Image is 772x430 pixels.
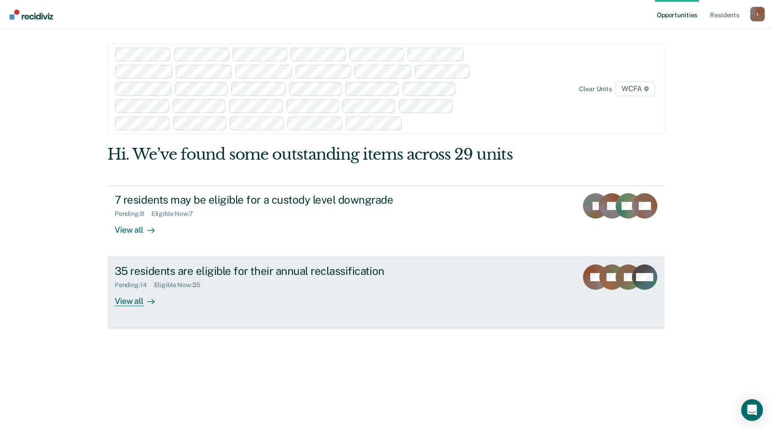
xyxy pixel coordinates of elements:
div: Open Intercom Messenger [741,399,763,421]
div: Pending : 14 [115,281,154,289]
div: Eligible Now : 35 [154,281,208,289]
div: 35 residents are eligible for their annual reclassification [115,264,433,278]
div: Pending : 8 [115,210,151,218]
div: 7 residents may be eligible for a custody level downgrade [115,193,433,206]
div: View all [115,289,165,307]
div: View all [115,217,165,235]
span: WCFA [616,82,655,96]
button: Profile dropdown button [750,7,765,21]
a: 35 residents are eligible for their annual reclassificationPending:14Eligible Now:35View all [107,257,665,328]
div: t [750,7,765,21]
a: 7 residents may be eligible for a custody level downgradePending:8Eligible Now:7View all [107,186,665,257]
img: Recidiviz [10,10,53,20]
div: Clear units [579,85,612,93]
div: Eligible Now : 7 [151,210,200,218]
div: Hi. We’ve found some outstanding items across 29 units [107,145,553,164]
